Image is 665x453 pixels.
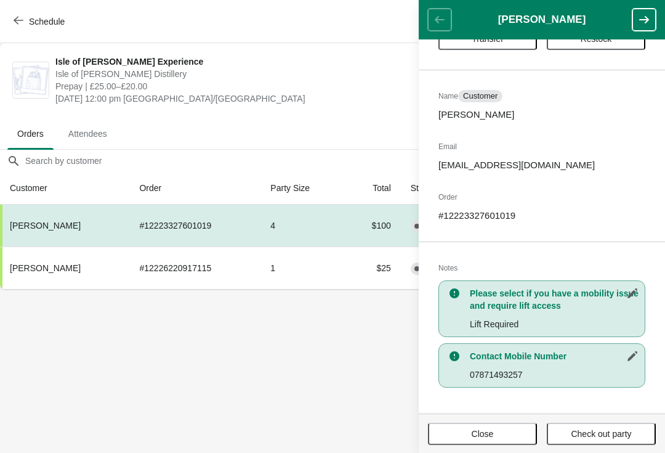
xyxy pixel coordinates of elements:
[129,205,260,247] td: # 12223327601019
[438,108,645,121] p: [PERSON_NAME]
[470,369,639,381] p: 07871493257
[345,247,400,289] td: $25
[463,91,498,101] span: Customer
[470,287,639,312] h3: Please select if you have a mobility issue and require lift access
[25,150,665,172] input: Search by customer
[29,17,65,27] span: Schedule
[451,14,632,26] h1: [PERSON_NAME]
[345,172,400,205] th: Total
[438,262,645,274] h2: Notes
[129,172,260,205] th: Order
[55,55,433,68] span: Isle of [PERSON_NAME] Experience
[55,68,433,80] span: Isle of [PERSON_NAME] Distillery
[58,123,117,145] span: Attendees
[345,205,400,247] td: $100
[438,210,645,222] p: # 12223327601019
[571,429,631,439] span: Check out party
[472,429,494,439] span: Close
[55,80,433,92] span: Prepay | £25.00–£20.00
[438,191,645,203] h2: Order
[401,172,475,205] th: Status
[260,247,345,289] td: 1
[470,318,639,330] p: Lift Required
[55,92,433,105] span: [DATE] 12:00 pm [GEOGRAPHIC_DATA]/[GEOGRAPHIC_DATA]
[260,205,345,247] td: 4
[470,350,639,362] h3: Contact Mobile Number
[10,263,81,273] span: [PERSON_NAME]
[7,123,54,145] span: Orders
[428,423,537,445] button: Close
[547,423,656,445] button: Check out party
[10,221,81,231] span: [PERSON_NAME]
[129,247,260,289] td: # 12226220917115
[438,141,645,153] h2: Email
[13,65,49,95] img: Isle of Harris Gin Experience
[438,159,645,171] p: [EMAIL_ADDRESS][DOMAIN_NAME]
[438,90,645,102] h2: Name
[6,10,75,33] button: Schedule
[260,172,345,205] th: Party Size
